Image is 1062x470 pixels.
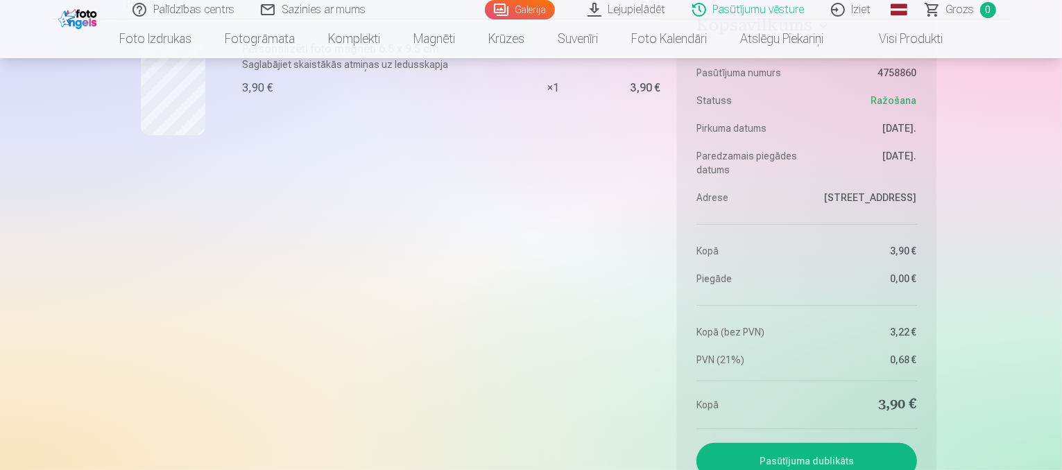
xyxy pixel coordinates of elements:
dd: 3,22 € [814,325,917,339]
dd: 0,68 € [814,353,917,367]
dt: PVN (21%) [696,353,800,367]
dt: Adrese [696,191,800,204]
dd: [DATE]. [814,121,917,135]
dt: Piegāde [696,272,800,286]
dt: Paredzamais piegādes datums [696,149,800,177]
div: 3,90 € [630,84,660,92]
dt: Kopā [696,395,800,415]
a: Visi produkti [840,19,959,58]
span: Grozs [946,1,975,18]
a: Foto izdrukas [103,19,208,58]
dd: 4758860 [814,66,917,80]
p: Saglabājiet skaistākās atmiņas uz ledusskapja [243,58,493,71]
dd: 3,90 € [814,244,917,258]
a: Fotogrāmata [208,19,311,58]
dt: Kopā (bez PVN) [696,325,800,339]
dd: [STREET_ADDRESS] [814,191,917,204]
div: 3,90 € [243,80,273,96]
a: Foto kalendāri [615,19,723,58]
span: 0 [980,2,996,18]
dd: 3,90 € [814,395,917,415]
dd: 0,00 € [814,272,917,286]
img: /fa1 [58,6,101,29]
div: × 1 [501,18,605,157]
a: Krūzes [472,19,541,58]
a: Atslēgu piekariņi [723,19,840,58]
dt: Statuss [696,94,800,107]
span: Ražošana [871,94,917,107]
dt: Pasūtījuma numurs [696,66,800,80]
a: Komplekti [311,19,397,58]
a: Magnēti [397,19,472,58]
a: Suvenīri [541,19,615,58]
dt: Pirkuma datums [696,121,800,135]
dt: Kopā [696,244,800,258]
dd: [DATE]. [814,149,917,177]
